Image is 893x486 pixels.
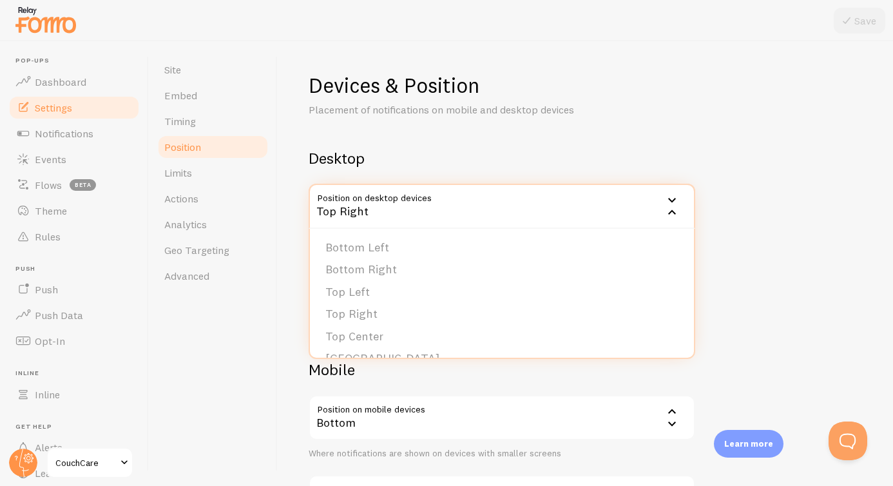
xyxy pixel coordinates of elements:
span: Geo Targeting [164,244,229,257]
a: Inline [8,382,140,407]
h2: Desktop [309,148,695,168]
a: Flows beta [8,172,140,198]
a: Limits [157,160,269,186]
span: Get Help [15,423,140,431]
a: Actions [157,186,269,211]
li: Bottom Left [310,237,694,259]
a: Position [157,134,269,160]
a: Settings [8,95,140,121]
li: Top Right [310,303,694,326]
li: [GEOGRAPHIC_DATA] [310,347,694,370]
a: Events [8,146,140,172]
div: Where notifications are shown on devices with smaller screens [309,448,695,460]
span: Opt-In [35,335,65,347]
h1: Devices & Position [309,72,695,99]
a: Push Data [8,302,140,328]
span: Rules [35,230,61,243]
span: Dashboard [35,75,86,88]
li: Top Center [310,326,694,348]
a: Rules [8,224,140,249]
span: Push Data [35,309,83,322]
a: Opt-In [8,328,140,354]
span: Actions [164,192,198,205]
a: CouchCare [46,447,133,478]
span: Push [35,283,58,296]
span: Inline [15,369,140,378]
h2: Mobile [309,360,695,380]
div: Top Right [309,184,695,229]
iframe: Help Scout Beacon - Open [829,422,867,460]
a: Timing [157,108,269,134]
span: Push [15,265,140,273]
span: Analytics [164,218,207,231]
span: Alerts [35,441,62,454]
div: Bottom [309,395,695,440]
a: Embed [157,83,269,108]
a: Theme [8,198,140,224]
img: fomo-relay-logo-orange.svg [14,3,78,36]
li: Top Left [310,281,694,304]
p: Placement of notifications on mobile and desktop devices [309,102,618,117]
div: Learn more [714,430,783,458]
span: Limits [164,166,192,179]
a: Geo Targeting [157,237,269,263]
a: Alerts [8,434,140,460]
span: CouchCare [55,455,117,471]
a: Notifications [8,121,140,146]
a: Advanced [157,263,269,289]
span: Pop-ups [15,57,140,65]
span: Theme [35,204,67,217]
span: Site [164,63,181,76]
span: Notifications [35,127,93,140]
a: Analytics [157,211,269,237]
a: Push [8,277,140,302]
span: Flows [35,179,62,191]
a: Dashboard [8,69,140,95]
span: Position [164,141,201,153]
li: Bottom Right [310,258,694,281]
span: Timing [164,115,196,128]
span: Inline [35,388,60,401]
a: Site [157,57,269,83]
span: Embed [164,89,197,102]
span: Advanced [164,269,209,282]
p: Learn more [724,438,773,450]
span: beta [70,179,96,191]
span: Settings [35,101,72,114]
span: Events [35,153,66,166]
